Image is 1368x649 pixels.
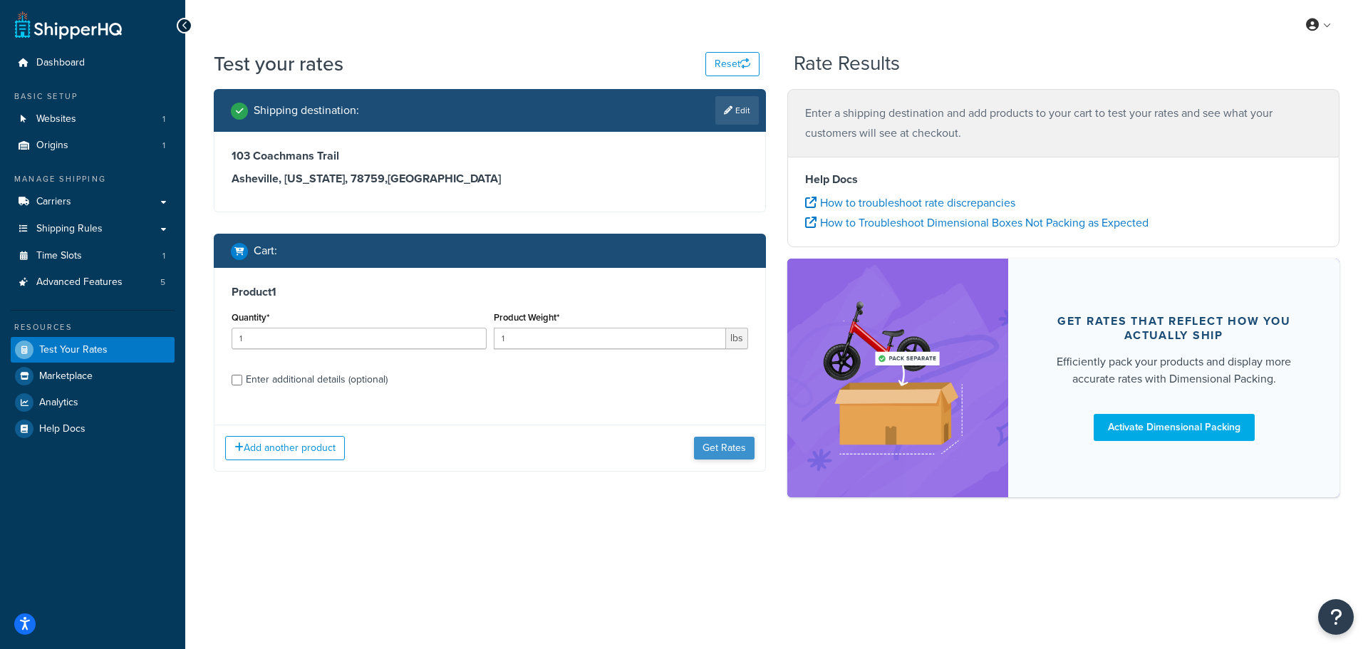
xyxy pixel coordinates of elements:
input: Enter additional details (optional) [232,375,242,385]
a: Time Slots1 [11,243,175,269]
span: Time Slots [36,250,82,262]
a: Origins1 [11,133,175,159]
h3: 103 Coachmans Trail [232,149,748,163]
span: Origins [36,140,68,152]
label: Product Weight* [494,312,559,323]
button: Add another product [225,436,345,460]
a: Activate Dimensional Packing [1094,414,1255,441]
a: Edit [715,96,759,125]
span: Analytics [39,397,78,409]
span: 5 [160,276,165,289]
span: Test Your Rates [39,344,108,356]
span: Shipping Rules [36,223,103,235]
li: Time Slots [11,243,175,269]
input: 0.00 [494,328,727,349]
div: Manage Shipping [11,173,175,185]
a: Shipping Rules [11,216,175,242]
a: Dashboard [11,50,175,76]
li: Advanced Features [11,269,175,296]
h3: Product 1 [232,285,748,299]
span: lbs [726,328,748,349]
a: Marketplace [11,363,175,389]
input: 0 [232,328,487,349]
a: Test Your Rates [11,337,175,363]
button: Open Resource Center [1318,599,1354,635]
h3: Asheville, [US_STATE], 78759 , [GEOGRAPHIC_DATA] [232,172,748,186]
label: Quantity* [232,312,269,323]
div: Efficiently pack your products and display more accurate rates with Dimensional Packing. [1042,353,1305,388]
p: Enter a shipping destination and add products to your cart to test your rates and see what your c... [805,103,1322,143]
span: Carriers [36,196,71,208]
span: 1 [162,113,165,125]
span: Marketplace [39,370,93,383]
span: Help Docs [39,423,85,435]
div: Resources [11,321,175,333]
span: Websites [36,113,76,125]
div: Basic Setup [11,90,175,103]
button: Get Rates [694,437,755,460]
a: Carriers [11,189,175,215]
a: Websites1 [11,106,175,133]
span: 1 [162,140,165,152]
a: Analytics [11,390,175,415]
h2: Rate Results [794,53,900,75]
h4: Help Docs [805,171,1322,188]
h2: Cart : [254,244,277,257]
img: feature-image-dim-d40ad3071a2b3c8e08177464837368e35600d3c5e73b18a22c1e4bb210dc32ac.png [809,280,987,475]
div: Enter additional details (optional) [246,370,388,390]
a: Advanced Features5 [11,269,175,296]
a: Help Docs [11,416,175,442]
h1: Test your rates [214,50,343,78]
span: Dashboard [36,57,85,69]
a: How to Troubleshoot Dimensional Boxes Not Packing as Expected [805,214,1149,231]
li: Websites [11,106,175,133]
span: Advanced Features [36,276,123,289]
li: Origins [11,133,175,159]
h2: Shipping destination : [254,104,359,117]
button: Reset [705,52,760,76]
span: 1 [162,250,165,262]
div: Get rates that reflect how you actually ship [1042,314,1305,343]
a: How to troubleshoot rate discrepancies [805,194,1015,211]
